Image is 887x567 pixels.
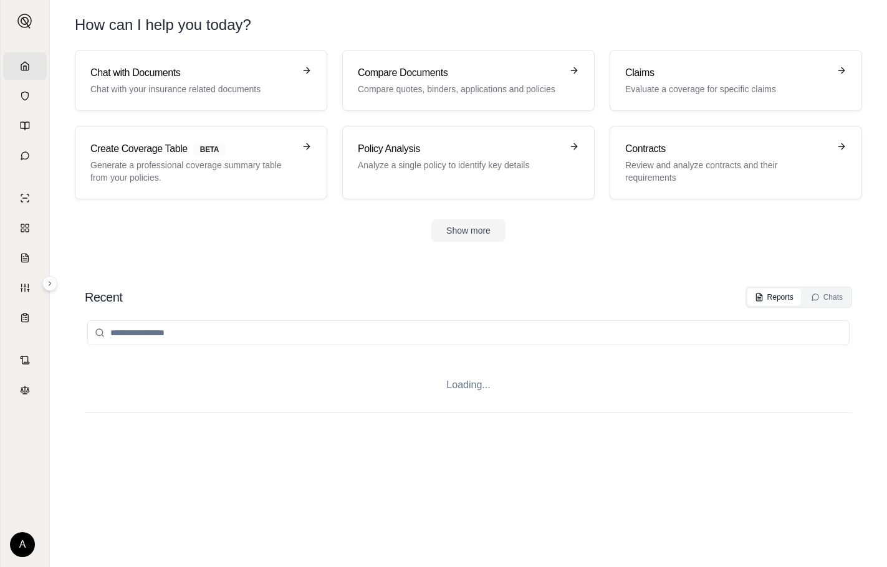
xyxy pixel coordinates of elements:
[803,288,850,306] button: Chats
[17,14,32,29] img: Expand sidebar
[3,112,47,140] a: Prompt Library
[747,288,801,306] button: Reports
[3,274,47,302] a: Custom Report
[625,141,829,156] h3: Contracts
[3,304,47,331] a: Coverage Table
[75,50,327,111] a: Chat with DocumentsChat with your insurance related documents
[610,50,862,111] a: ClaimsEvaluate a coverage for specific claims
[625,83,829,95] p: Evaluate a coverage for specific claims
[358,159,562,171] p: Analyze a single policy to identify key details
[85,358,852,412] div: Loading...
[3,244,47,272] a: Claim Coverage
[3,52,47,80] a: Home
[3,184,47,212] a: Single Policy
[3,142,47,169] a: Chat
[90,159,294,184] p: Generate a professional coverage summary table from your policies.
[90,65,294,80] h3: Chat with Documents
[3,214,47,242] a: Policy Comparisons
[75,15,251,35] h1: How can I help you today?
[358,141,562,156] h3: Policy Analysis
[90,141,294,156] h3: Create Coverage Table
[3,346,47,374] a: Contract Analysis
[342,126,595,199] a: Policy AnalysisAnalyze a single policy to identify key details
[85,288,122,306] h2: Recent
[811,292,843,302] div: Chats
[193,143,226,156] span: BETA
[625,65,829,80] h3: Claims
[358,65,562,80] h3: Compare Documents
[3,82,47,110] a: Documents Vault
[75,126,327,199] a: Create Coverage TableBETAGenerate a professional coverage summary table from your policies.
[12,9,37,34] button: Expand sidebar
[42,276,57,291] button: Expand sidebar
[90,83,294,95] p: Chat with your insurance related documents
[625,159,829,184] p: Review and analyze contracts and their requirements
[358,83,562,95] p: Compare quotes, binders, applications and policies
[10,532,35,557] div: A
[3,376,47,404] a: Legal Search Engine
[342,50,595,111] a: Compare DocumentsCompare quotes, binders, applications and policies
[755,292,794,302] div: Reports
[610,126,862,199] a: ContractsReview and analyze contracts and their requirements
[431,219,506,242] button: Show more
